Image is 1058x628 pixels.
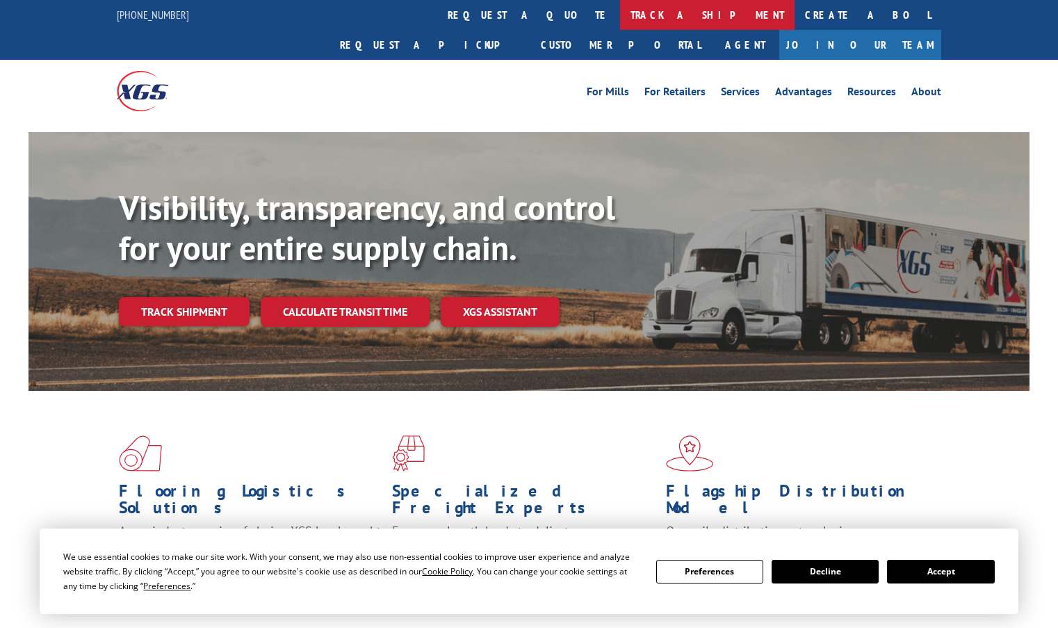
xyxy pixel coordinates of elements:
[587,86,629,102] a: For Mills
[261,297,430,327] a: Calculate transit time
[911,86,941,102] a: About
[775,86,832,102] a: Advantages
[721,86,760,102] a: Services
[666,523,922,556] span: Our agile distribution network gives you nationwide inventory management on demand.
[119,435,162,472] img: xgs-icon-total-supply-chain-intelligence-red
[887,560,994,583] button: Accept
[119,483,382,523] h1: Flooring Logistics Solutions
[772,560,879,583] button: Decline
[656,560,763,583] button: Preferences
[392,483,655,523] h1: Specialized Freight Experts
[847,86,896,102] a: Resources
[422,565,473,577] span: Cookie Policy
[711,30,779,60] a: Agent
[119,186,615,269] b: Visibility, transparency, and control for your entire supply chain.
[530,30,711,60] a: Customer Portal
[143,580,190,592] span: Preferences
[644,86,706,102] a: For Retailers
[40,529,1018,614] div: Cookie Consent Prompt
[666,435,714,472] img: xgs-icon-flagship-distribution-model-red
[441,297,560,327] a: XGS ASSISTANT
[392,523,655,585] p: From overlength loads to delicate cargo, our experienced staff knows the best way to move your fr...
[119,523,381,572] span: As an industry carrier of choice, XGS has brought innovation and dedication to flooring logistics...
[117,8,189,22] a: [PHONE_NUMBER]
[779,30,941,60] a: Join Our Team
[329,30,530,60] a: Request a pickup
[63,549,639,593] div: We use essential cookies to make our site work. With your consent, we may also use non-essential ...
[392,435,425,472] img: xgs-icon-focused-on-flooring-red
[119,297,250,326] a: Track shipment
[666,483,929,523] h1: Flagship Distribution Model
